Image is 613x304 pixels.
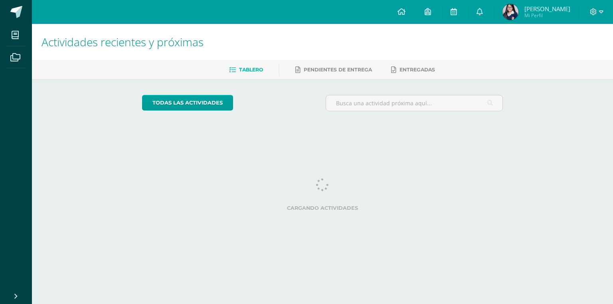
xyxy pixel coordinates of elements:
[391,63,435,76] a: Entregadas
[142,95,233,111] a: todas las Actividades
[399,67,435,73] span: Entregadas
[304,67,372,73] span: Pendientes de entrega
[326,95,503,111] input: Busca una actividad próxima aquí...
[42,34,204,49] span: Actividades recientes y próximas
[142,205,503,211] label: Cargando actividades
[524,5,570,13] span: [PERSON_NAME]
[239,67,263,73] span: Tablero
[229,63,263,76] a: Tablero
[524,12,570,19] span: Mi Perfil
[502,4,518,20] img: 393de93c8a89279b17f83f408801ebc0.png
[295,63,372,76] a: Pendientes de entrega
